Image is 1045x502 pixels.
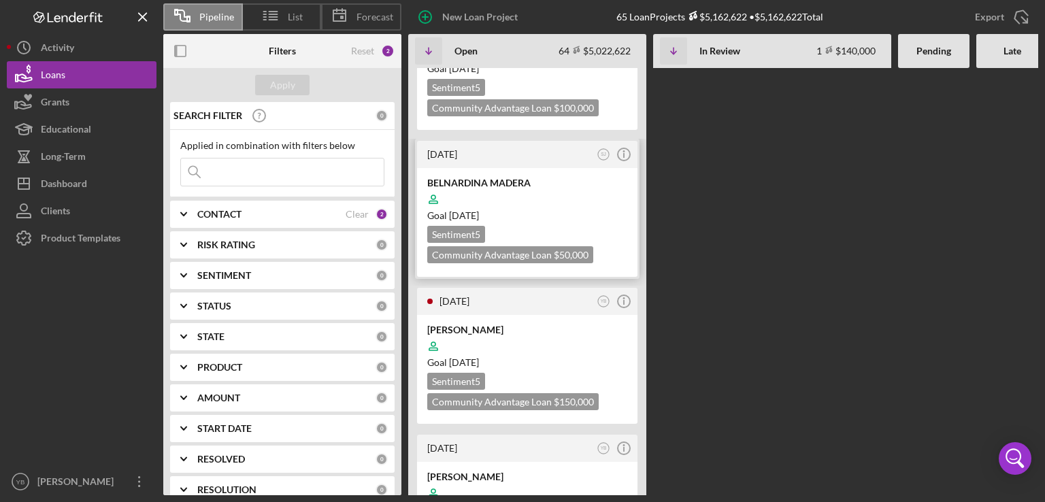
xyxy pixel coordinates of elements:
[41,224,120,255] div: Product Templates
[427,393,599,410] div: Community Advantage Loan
[685,11,747,22] div: $5,162,622
[376,110,388,122] div: 0
[197,270,251,281] b: SENTIMENT
[41,34,74,65] div: Activity
[427,148,457,160] time: 2025-09-25 17:48
[351,46,374,56] div: Reset
[454,46,478,56] b: Open
[376,422,388,435] div: 0
[376,208,388,220] div: 2
[381,44,395,58] div: 2
[1003,46,1021,56] b: Late
[7,61,156,88] button: Loans
[595,146,613,164] button: SJ
[427,176,627,190] div: BELNARDINA MADERA
[554,396,594,407] span: $150,000
[601,299,607,303] text: YB
[173,110,242,121] b: SEARCH FILTER
[288,12,303,22] span: List
[427,356,479,368] span: Goal
[376,484,388,496] div: 0
[376,269,388,282] div: 0
[270,75,295,95] div: Apply
[7,170,156,197] button: Dashboard
[916,46,951,56] b: Pending
[427,373,485,390] div: Sentiment 5
[199,12,234,22] span: Pipeline
[255,75,310,95] button: Apply
[197,239,255,250] b: RISK RATING
[197,423,252,434] b: START DATE
[41,116,91,146] div: Educational
[41,88,69,119] div: Grants
[7,34,156,61] button: Activity
[7,88,156,116] button: Grants
[601,152,606,156] text: SJ
[415,286,640,426] a: [DATE]YB[PERSON_NAME]Goal [DATE]Sentiment5Community Advantage Loan $150,000
[7,116,156,143] button: Educational
[376,453,388,465] div: 0
[427,246,593,263] div: Community Advantage Loan
[376,239,388,251] div: 0
[816,45,876,56] div: 1 $140,000
[595,292,613,311] button: YB
[427,442,457,454] time: 2025-09-19 14:23
[442,3,518,31] div: New Loan Project
[269,46,296,56] b: Filters
[439,295,469,307] time: 2025-09-24 18:03
[427,210,479,221] span: Goal
[975,3,1004,31] div: Export
[427,63,479,74] span: Goal
[415,139,640,279] a: [DATE]SJBELNARDINA MADERAGoal [DATE]Sentiment5Community Advantage Loan $50,000
[197,484,256,495] b: RESOLUTION
[7,197,156,224] button: Clients
[601,446,607,450] text: YB
[197,362,242,373] b: PRODUCT
[554,102,594,114] span: $100,000
[999,442,1031,475] div: Open Intercom Messenger
[427,79,485,96] div: Sentiment 5
[180,140,384,151] div: Applied in combination with filters below
[41,61,65,92] div: Loans
[197,301,231,312] b: STATUS
[7,143,156,170] button: Long-Term
[616,11,823,22] div: 65 Loan Projects • $5,162,622 Total
[427,226,485,243] div: Sentiment 5
[346,209,369,220] div: Clear
[427,99,599,116] div: Community Advantage Loan
[961,3,1038,31] button: Export
[41,143,86,173] div: Long-Term
[197,209,242,220] b: CONTACT
[197,331,225,342] b: STATE
[427,470,627,484] div: [PERSON_NAME]
[41,170,87,201] div: Dashboard
[699,46,740,56] b: In Review
[595,439,613,458] button: YB
[376,361,388,373] div: 0
[376,392,388,404] div: 0
[7,468,156,495] button: YB[PERSON_NAME]
[376,331,388,343] div: 0
[7,224,156,252] button: Product Templates
[427,323,627,337] div: [PERSON_NAME]
[559,45,631,56] div: 64 $5,022,622
[34,468,122,499] div: [PERSON_NAME]
[449,210,479,221] time: 11/26/2025
[449,63,479,74] time: 11/17/2025
[356,12,393,22] span: Forecast
[41,197,70,228] div: Clients
[16,478,25,486] text: YB
[376,300,388,312] div: 0
[554,249,588,261] span: $50,000
[408,3,531,31] button: New Loan Project
[449,356,479,368] time: 12/02/2025
[197,454,245,465] b: RESOLVED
